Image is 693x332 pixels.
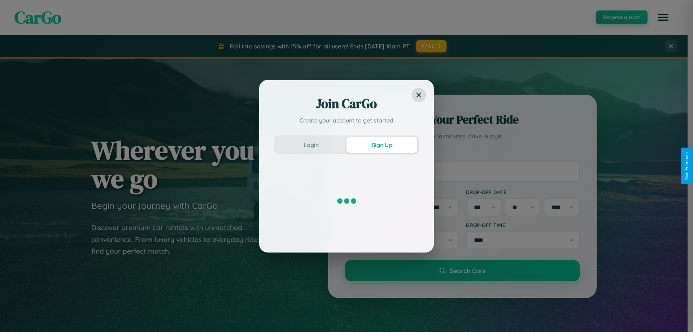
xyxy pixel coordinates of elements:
button: Sign Up [346,137,417,153]
iframe: Intercom live chat [7,307,25,325]
button: Login [276,137,346,153]
div: Give Feedback [684,151,689,181]
p: Create your account to get started [274,116,419,125]
h2: Join CarGo [274,95,419,112]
